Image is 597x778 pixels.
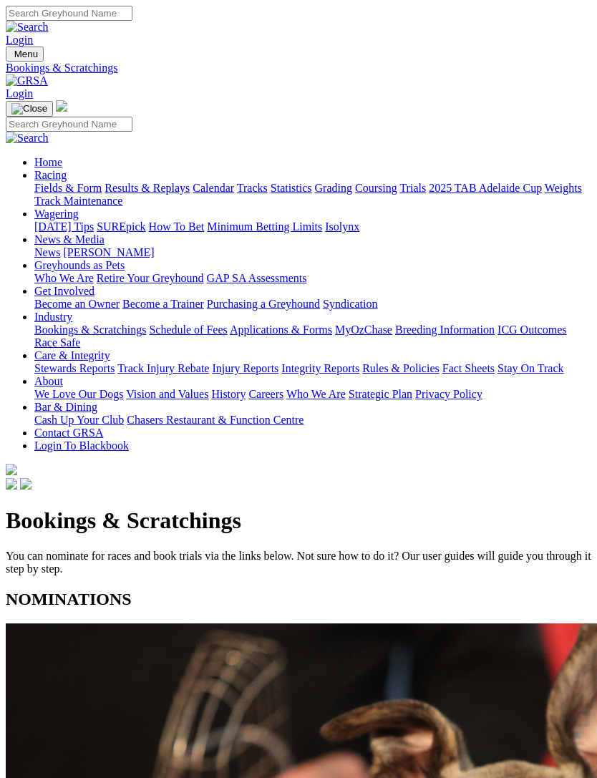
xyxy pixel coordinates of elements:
[34,414,591,427] div: Bar & Dining
[349,388,412,400] a: Strategic Plan
[6,74,48,87] img: GRSA
[34,259,125,271] a: Greyhounds as Pets
[34,182,591,208] div: Racing
[34,375,63,387] a: About
[362,362,440,374] a: Rules & Policies
[34,272,591,285] div: Greyhounds as Pets
[34,182,102,194] a: Fields & Form
[286,388,346,400] a: Who We Are
[230,324,332,336] a: Applications & Forms
[34,220,591,233] div: Wagering
[34,195,122,207] a: Track Maintenance
[6,6,132,21] input: Search
[355,182,397,194] a: Coursing
[429,182,542,194] a: 2025 TAB Adelaide Cup
[34,439,129,452] a: Login To Blackbook
[6,62,591,74] a: Bookings & Scratchings
[6,87,33,99] a: Login
[237,182,268,194] a: Tracks
[34,272,94,284] a: Who We Are
[97,220,145,233] a: SUREpick
[34,388,591,401] div: About
[315,182,352,194] a: Grading
[20,478,31,490] img: twitter.svg
[34,208,79,220] a: Wagering
[34,246,60,258] a: News
[34,285,94,297] a: Get Involved
[207,272,307,284] a: GAP SA Assessments
[127,414,304,426] a: Chasers Restaurant & Function Centre
[34,298,591,311] div: Get Involved
[497,324,566,336] a: ICG Outcomes
[34,362,591,375] div: Care & Integrity
[34,349,110,361] a: Care & Integrity
[6,47,44,62] button: Toggle navigation
[271,182,312,194] a: Statistics
[6,132,49,145] img: Search
[395,324,495,336] a: Breeding Information
[207,298,320,310] a: Purchasing a Greyhound
[34,362,115,374] a: Stewards Reports
[122,298,204,310] a: Become a Trainer
[335,324,392,336] a: MyOzChase
[34,427,103,439] a: Contact GRSA
[34,311,72,323] a: Industry
[34,324,146,336] a: Bookings & Scratchings
[6,550,591,575] p: You can nominate for races and book trials via the links below. Not sure how to do it? Our user g...
[248,388,283,400] a: Careers
[34,246,591,259] div: News & Media
[34,220,94,233] a: [DATE] Tips
[6,507,591,534] h1: Bookings & Scratchings
[63,246,154,258] a: [PERSON_NAME]
[6,34,33,46] a: Login
[34,324,591,349] div: Industry
[212,362,278,374] a: Injury Reports
[11,103,47,115] img: Close
[6,21,49,34] img: Search
[6,117,132,132] input: Search
[193,182,234,194] a: Calendar
[34,169,67,181] a: Racing
[34,414,124,426] a: Cash Up Your Club
[211,388,246,400] a: History
[325,220,359,233] a: Isolynx
[6,478,17,490] img: facebook.svg
[34,156,62,168] a: Home
[442,362,495,374] a: Fact Sheets
[117,362,209,374] a: Track Injury Rebate
[497,362,563,374] a: Stay On Track
[34,388,123,400] a: We Love Our Dogs
[6,101,53,117] button: Toggle navigation
[105,182,190,194] a: Results & Replays
[415,388,482,400] a: Privacy Policy
[545,182,582,194] a: Weights
[34,336,80,349] a: Race Safe
[34,233,105,245] a: News & Media
[97,272,204,284] a: Retire Your Greyhound
[399,182,426,194] a: Trials
[126,388,208,400] a: Vision and Values
[207,220,322,233] a: Minimum Betting Limits
[149,324,227,336] a: Schedule of Fees
[56,100,67,112] img: logo-grsa-white.png
[34,298,120,310] a: Become an Owner
[14,49,38,59] span: Menu
[281,362,359,374] a: Integrity Reports
[6,464,17,475] img: logo-grsa-white.png
[323,298,377,310] a: Syndication
[6,590,591,609] h2: NOMINATIONS
[34,401,97,413] a: Bar & Dining
[149,220,205,233] a: How To Bet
